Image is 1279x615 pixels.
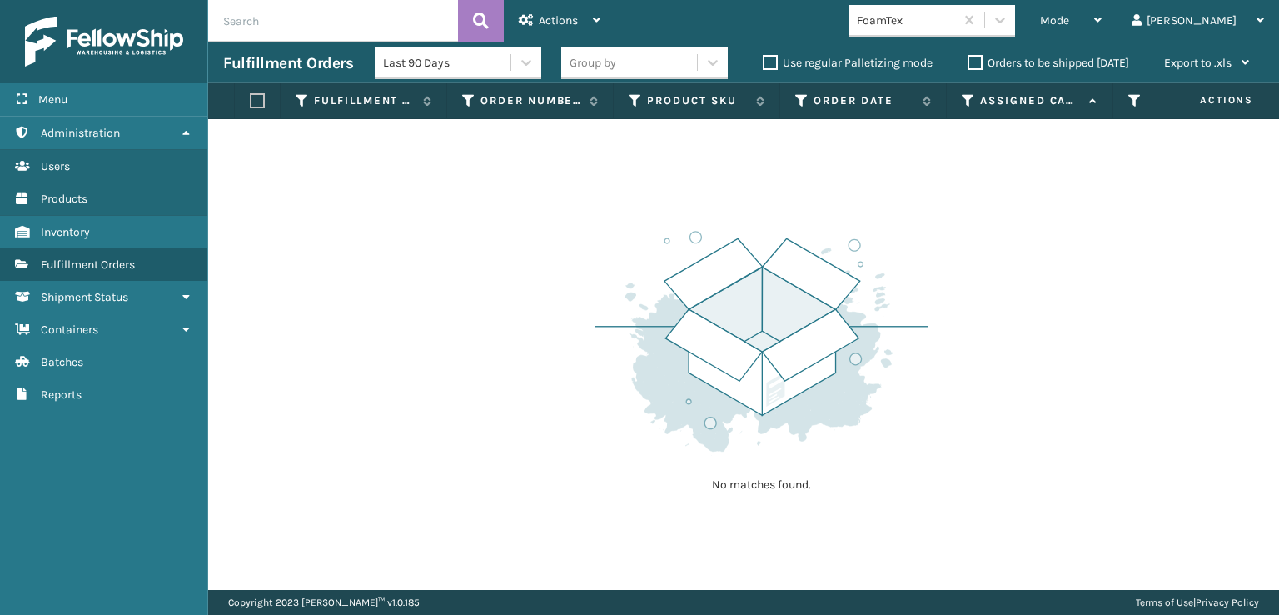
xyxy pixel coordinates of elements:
span: Inventory [41,225,90,239]
span: Reports [41,387,82,402]
div: Group by [570,54,616,72]
span: Products [41,192,87,206]
label: Fulfillment Order Id [314,93,415,108]
label: Use regular Palletizing mode [763,56,933,70]
span: Menu [38,92,67,107]
div: | [1136,590,1259,615]
span: Actions [539,13,578,27]
span: Mode [1040,13,1069,27]
h3: Fulfillment Orders [223,53,353,73]
a: Privacy Policy [1196,597,1259,608]
label: Order Date [814,93,914,108]
div: FoamTex [857,12,956,29]
span: Containers [41,322,98,337]
span: Administration [41,126,120,140]
label: Orders to be shipped [DATE] [968,56,1129,70]
span: Users [41,159,70,173]
img: logo [25,17,183,67]
p: Copyright 2023 [PERSON_NAME]™ v 1.0.185 [228,590,420,615]
span: Batches [41,355,83,369]
label: Product SKU [647,93,748,108]
span: Fulfillment Orders [41,257,135,272]
span: Shipment Status [41,290,128,304]
span: Actions [1147,87,1263,114]
label: Order Number [480,93,581,108]
span: Export to .xls [1164,56,1232,70]
div: Last 90 Days [383,54,512,72]
a: Terms of Use [1136,597,1193,608]
label: Assigned Carrier Service [980,93,1081,108]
